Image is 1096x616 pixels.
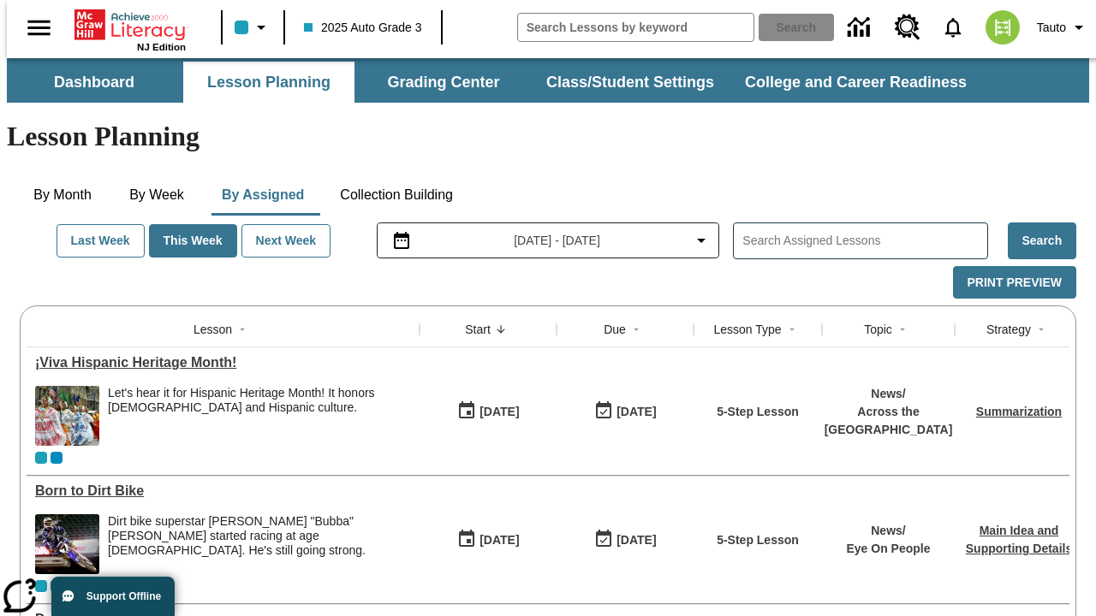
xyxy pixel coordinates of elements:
a: ¡Viva Hispanic Heritage Month! , Lessons [35,355,411,370]
a: Home [74,8,186,42]
img: Motocross racer James Stewart flies through the air on his dirt bike. [35,514,99,574]
a: Summarization [976,405,1062,418]
button: Select the date range menu item [384,230,712,251]
button: Print Preview [953,266,1076,299]
a: Resource Center, Will open in new tab [885,4,931,50]
div: Start [465,321,491,338]
button: Search [1008,222,1076,259]
a: Main Idea and Supporting Details [966,524,1072,555]
p: News / [846,522,930,540]
button: 09/01/25: Last day the lesson can be accessed [588,395,662,428]
button: 09/01/25: First time the lesson was available [451,395,525,428]
button: Next Week [241,224,331,258]
button: Sort [626,319,646,340]
div: Due [604,321,626,338]
button: 09/01/25: First time the lesson was available [451,524,525,556]
span: Tauto [1037,19,1066,37]
div: Let's hear it for Hispanic Heritage Month! It honors Hispanic Americans and Hispanic culture. [108,386,411,446]
span: [DATE] - [DATE] [514,232,600,250]
div: SubNavbar [7,62,982,103]
p: 5-Step Lesson [717,531,799,549]
button: Select a new avatar [975,5,1030,50]
button: Sort [491,319,511,340]
span: Support Offline [86,590,161,602]
button: By Week [114,175,200,216]
button: Sort [1031,319,1051,340]
img: avatar image [986,10,1020,44]
div: [DATE] [616,530,656,551]
div: Dirt bike superstar James "Bubba" Stewart started racing at age 4. He's still going strong. [108,514,411,574]
p: News / [825,385,953,403]
button: By Assigned [208,175,318,216]
div: Current Class [35,452,47,464]
p: Across the [GEOGRAPHIC_DATA] [825,403,953,439]
button: Class color is light blue. Change class color [228,12,278,43]
button: Support Offline [51,577,175,616]
img: A photograph of Hispanic women participating in a parade celebrating Hispanic culture. The women ... [35,386,99,446]
button: College and Career Readiness [731,62,980,103]
h1: Lesson Planning [7,121,1089,152]
a: Data Center [837,4,885,51]
div: [DATE] [479,401,519,423]
p: 5-Step Lesson [717,403,799,421]
div: Strategy [986,321,1031,338]
div: [DATE] [479,530,519,551]
button: Sort [782,319,802,340]
button: Sort [892,319,913,340]
a: Born to Dirt Bike, Lessons [35,483,411,499]
div: OL 2025 Auto Grade 4 [51,452,63,464]
div: Born to Dirt Bike [35,483,411,499]
div: ¡Viva Hispanic Heritage Month! [35,355,411,370]
button: Dashboard [9,62,180,103]
div: [DATE] [616,401,656,423]
button: Open side menu [14,3,64,53]
input: Search Assigned Lessons [742,228,986,253]
div: OL 2025 Auto Grade 4 [51,580,63,592]
div: Topic [864,321,892,338]
div: Dirt bike superstar [PERSON_NAME] "Bubba" [PERSON_NAME] started racing at age [DEMOGRAPHIC_DATA].... [108,514,411,557]
button: This Week [149,224,237,258]
span: 2025 Auto Grade 3 [304,19,422,37]
button: Lesson Planning [183,62,354,103]
div: Lesson [194,321,232,338]
svg: Collapse Date Range Filter [691,230,712,251]
p: Eye On People [846,540,930,558]
div: Home [74,6,186,52]
span: NJ Edition [137,42,186,52]
button: 09/01/25: Last day the lesson can be accessed [588,524,662,556]
div: Lesson Type [713,321,781,338]
button: Collection Building [326,175,467,216]
button: Class/Student Settings [533,62,728,103]
a: Notifications [931,5,975,50]
button: By Month [20,175,105,216]
button: Grading Center [358,62,529,103]
input: search field [518,14,753,41]
div: Let's hear it for Hispanic Heritage Month! It honors [DEMOGRAPHIC_DATA] and Hispanic culture. [108,386,411,415]
button: Sort [232,319,253,340]
div: SubNavbar [7,58,1089,103]
button: Profile/Settings [1030,12,1096,43]
button: Last Week [57,224,145,258]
